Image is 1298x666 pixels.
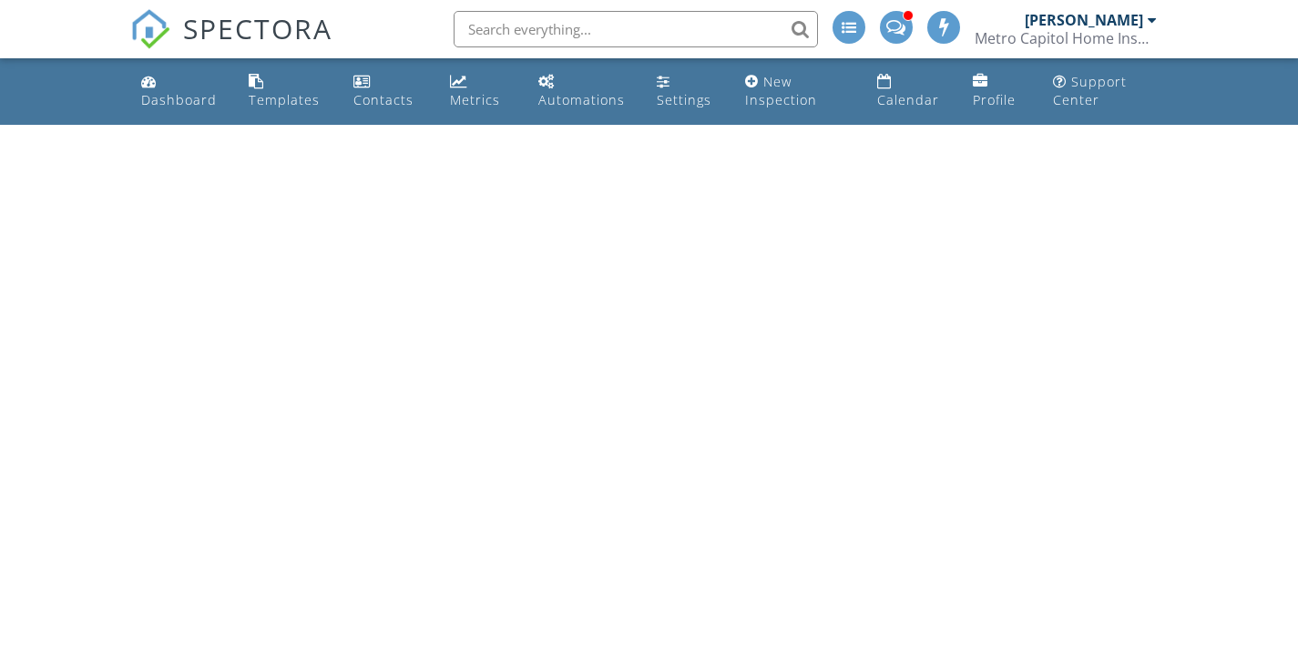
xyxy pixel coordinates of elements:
div: Calendar [877,91,939,108]
a: Automations (Advanced) [531,66,635,118]
div: Templates [249,91,320,108]
div: Support Center [1053,73,1127,108]
a: Contacts [346,66,428,118]
div: Profile [973,91,1016,108]
img: The Best Home Inspection Software - Spectora [130,9,170,49]
a: Templates [241,66,332,118]
a: Settings [649,66,724,118]
a: SPECTORA [130,25,332,63]
input: Search everything... [454,11,818,47]
div: Dashboard [141,91,217,108]
div: Metrics [450,91,500,108]
a: Metrics [443,66,516,118]
div: New Inspection [745,73,817,108]
div: Metro Capitol Home Inspection Group, LLC [975,29,1157,47]
a: Company Profile [966,66,1031,118]
div: [PERSON_NAME] [1025,11,1143,29]
a: Support Center [1046,66,1164,118]
div: Contacts [353,91,414,108]
span: SPECTORA [183,9,332,47]
a: Calendar [870,66,951,118]
a: Dashboard [134,66,228,118]
div: Settings [657,91,711,108]
div: Automations [538,91,625,108]
a: New Inspection [738,66,854,118]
